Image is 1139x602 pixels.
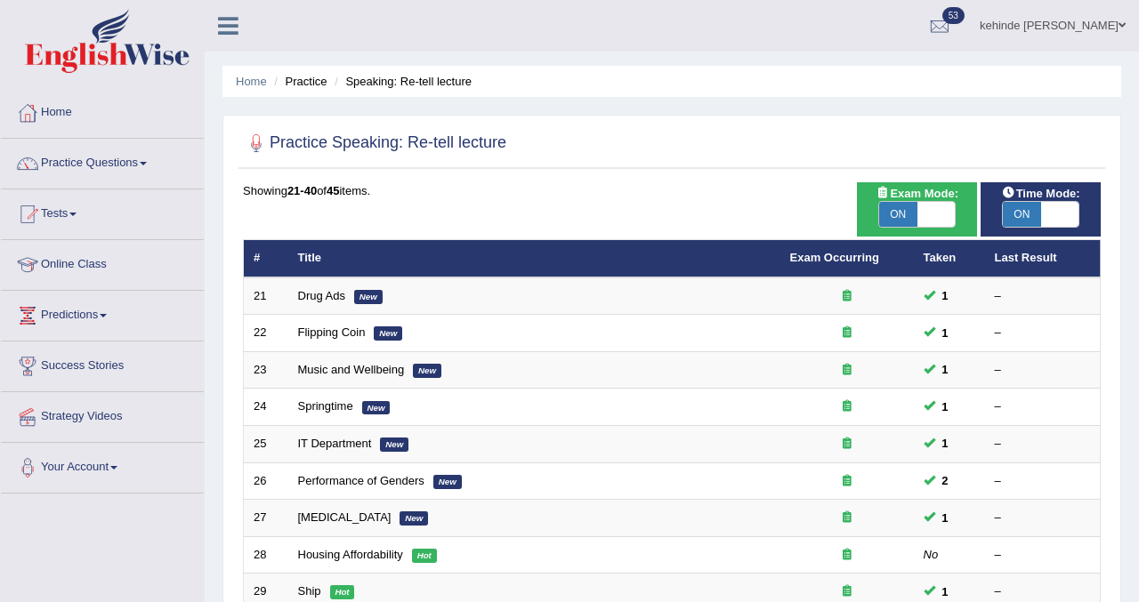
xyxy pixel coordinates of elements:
[400,511,428,526] em: New
[935,324,956,342] span: You can still take this question
[995,583,1091,600] div: –
[790,473,904,490] div: Exam occurring question
[868,184,965,203] span: Exam Mode:
[914,240,985,277] th: Taken
[244,426,288,463] td: 25
[298,325,366,339] a: Flipping Coin
[380,437,408,452] em: New
[995,510,1091,526] div: –
[790,547,904,564] div: Exam occurring question
[243,182,1101,199] div: Showing of items.
[236,75,267,88] a: Home
[244,315,288,352] td: 22
[995,436,1091,453] div: –
[995,398,1091,415] div: –
[935,434,956,453] span: You can still take this question
[298,548,403,561] a: Housing Affordability
[790,398,904,415] div: Exam occurring question
[298,399,353,413] a: Springtime
[330,585,355,599] em: Hot
[244,389,288,426] td: 24
[995,362,1091,379] div: –
[790,288,904,305] div: Exam occurring question
[298,363,405,376] a: Music and Wellbeing
[298,474,424,487] a: Performance of Genders
[1,392,204,437] a: Strategy Videos
[935,471,956,490] span: You can still take this question
[330,73,472,90] li: Speaking: Re-tell lecture
[790,436,904,453] div: Exam occurring question
[1,341,204,386] a: Success Stories
[412,549,437,563] em: Hot
[790,583,904,600] div: Exam occurring question
[995,547,1091,564] div: –
[995,325,1091,341] div: –
[298,437,372,450] a: IT Department
[413,364,441,378] em: New
[244,351,288,389] td: 23
[935,582,956,601] span: You can still take this question
[995,184,1087,203] span: Time Mode:
[1,240,204,285] a: Online Class
[995,288,1091,305] div: –
[244,536,288,574] td: 28
[935,397,956,416] span: You can still take this question
[243,130,506,157] h2: Practice Speaking: Re-tell lecture
[790,510,904,526] div: Exam occurring question
[244,240,288,277] th: #
[298,584,321,598] a: Ship
[1,139,204,183] a: Practice Questions
[362,401,391,415] em: New
[1,443,204,487] a: Your Account
[924,548,939,561] em: No
[327,184,339,197] b: 45
[935,360,956,379] span: You can still take this question
[244,462,288,500] td: 26
[985,240,1101,277] th: Last Result
[1,88,204,132] a: Home
[1,189,204,234] a: Tests
[935,286,956,305] span: You can still take this question
[790,362,904,379] div: Exam occurring question
[244,500,288,537] td: 27
[790,325,904,341] div: Exam occurring question
[942,7,965,24] span: 53
[995,473,1091,490] div: –
[790,251,879,264] a: Exam Occurring
[288,240,780,277] th: Title
[244,277,288,315] td: 21
[1,291,204,335] a: Predictions
[298,289,345,302] a: Drug Ads
[1003,202,1041,227] span: ON
[857,182,977,237] div: Show exams occurring in exams
[935,509,956,527] span: You can still take this question
[374,326,402,341] em: New
[298,510,392,524] a: [MEDICAL_DATA]
[287,184,317,197] b: 21-40
[879,202,917,227] span: ON
[354,290,383,304] em: New
[270,73,327,90] li: Practice
[433,475,462,489] em: New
